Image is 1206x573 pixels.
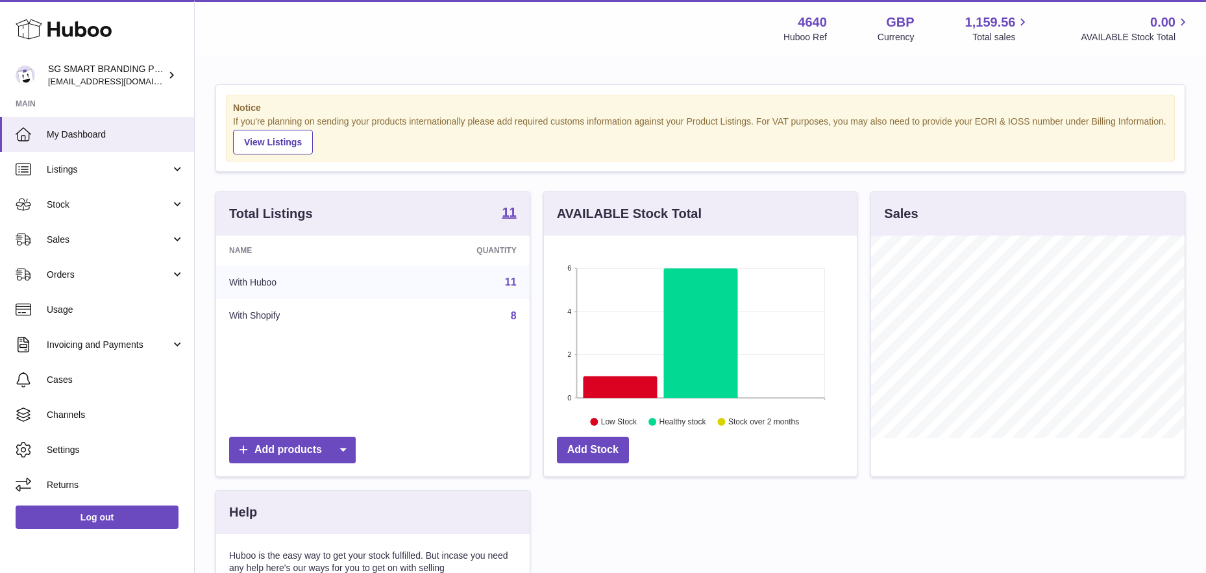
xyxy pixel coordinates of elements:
span: 0.00 [1150,14,1175,31]
a: 11 [505,276,517,287]
span: Sales [47,234,171,246]
h3: Total Listings [229,205,313,223]
img: uktopsmileshipping@gmail.com [16,66,35,85]
span: Returns [47,479,184,491]
div: SG SMART BRANDING PTE. LTD. [48,63,165,88]
text: 2 [567,350,571,358]
a: Add Stock [557,437,629,463]
text: Stock over 2 months [728,417,799,426]
a: 0.00 AVAILABLE Stock Total [1081,14,1190,43]
span: [EMAIL_ADDRESS][DOMAIN_NAME] [48,76,191,86]
text: 0 [567,394,571,402]
span: AVAILABLE Stock Total [1081,31,1190,43]
span: Channels [47,409,184,421]
text: 6 [567,264,571,272]
span: Total sales [972,31,1030,43]
text: Low Stock [601,417,637,426]
span: Listings [47,164,171,176]
span: My Dashboard [47,128,184,141]
strong: GBP [886,14,914,31]
a: 8 [511,310,517,321]
span: Invoicing and Payments [47,339,171,351]
span: Usage [47,304,184,316]
strong: 4640 [798,14,827,31]
td: With Huboo [216,265,385,299]
a: 11 [502,206,516,221]
strong: 11 [502,206,516,219]
strong: Notice [233,102,1168,114]
a: Add products [229,437,356,463]
th: Quantity [385,236,529,265]
div: Huboo Ref [783,31,827,43]
span: Cases [47,374,184,386]
text: 4 [567,308,571,315]
a: Log out [16,506,178,529]
h3: AVAILABLE Stock Total [557,205,702,223]
a: View Listings [233,130,313,154]
h3: Sales [884,205,918,223]
td: With Shopify [216,299,385,333]
div: If you're planning on sending your products internationally please add required customs informati... [233,116,1168,154]
span: Orders [47,269,171,281]
h3: Help [229,504,257,521]
span: Settings [47,444,184,456]
a: 1,159.56 Total sales [965,14,1031,43]
div: Currency [878,31,915,43]
span: Stock [47,199,171,211]
text: Healthy stock [659,417,706,426]
th: Name [216,236,385,265]
span: 1,159.56 [965,14,1016,31]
